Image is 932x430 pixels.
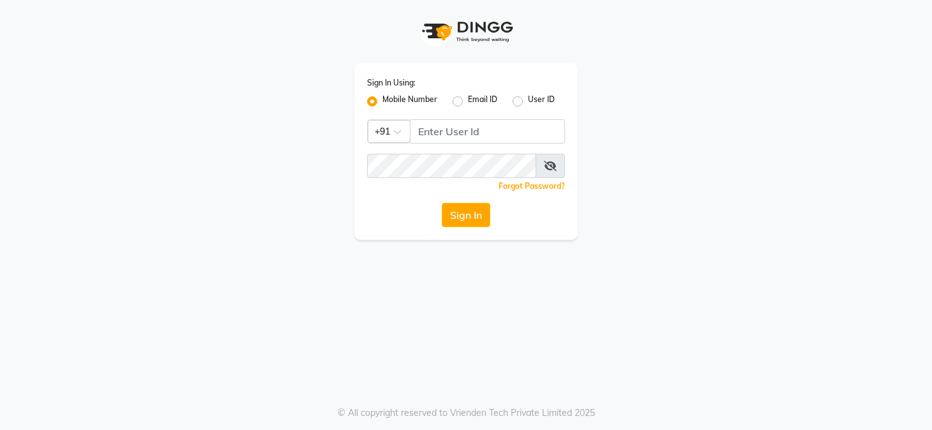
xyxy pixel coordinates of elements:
label: User ID [528,94,555,109]
a: Forgot Password? [499,181,565,191]
label: Email ID [468,94,497,109]
input: Username [367,154,536,178]
input: Username [410,119,565,144]
label: Mobile Number [382,94,437,109]
img: logo1.svg [415,13,517,50]
button: Sign In [442,203,490,227]
label: Sign In Using: [367,77,416,89]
